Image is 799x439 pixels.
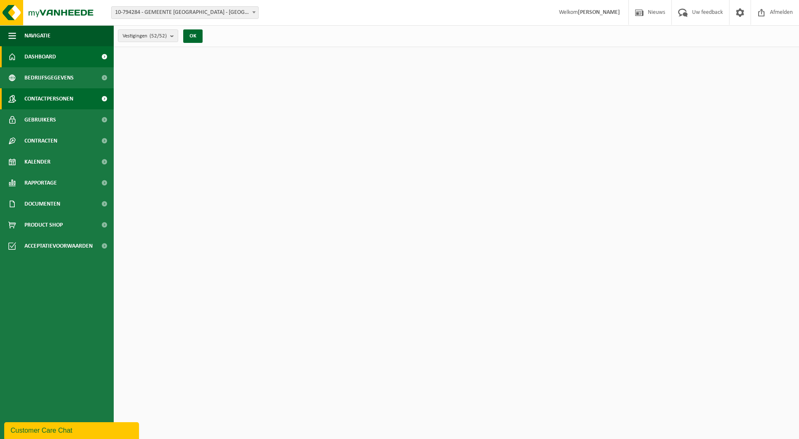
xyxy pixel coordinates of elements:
span: Contactpersonen [24,88,73,109]
span: Dashboard [24,46,56,67]
span: Gebruikers [24,109,56,130]
iframe: chat widget [4,420,141,439]
strong: [PERSON_NAME] [578,9,620,16]
span: Bedrijfsgegevens [24,67,74,88]
span: Vestigingen [123,30,167,42]
span: Documenten [24,193,60,214]
span: Navigatie [24,25,51,46]
count: (52/52) [150,33,167,39]
button: OK [183,29,203,43]
span: 10-794284 - GEMEENTE BEVEREN - BEVEREN-WAAS [112,7,258,19]
button: Vestigingen(52/52) [118,29,178,42]
span: Product Shop [24,214,63,235]
span: Contracten [24,130,57,151]
span: Rapportage [24,172,57,193]
span: 10-794284 - GEMEENTE BEVEREN - BEVEREN-WAAS [111,6,259,19]
span: Kalender [24,151,51,172]
span: Acceptatievoorwaarden [24,235,93,257]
